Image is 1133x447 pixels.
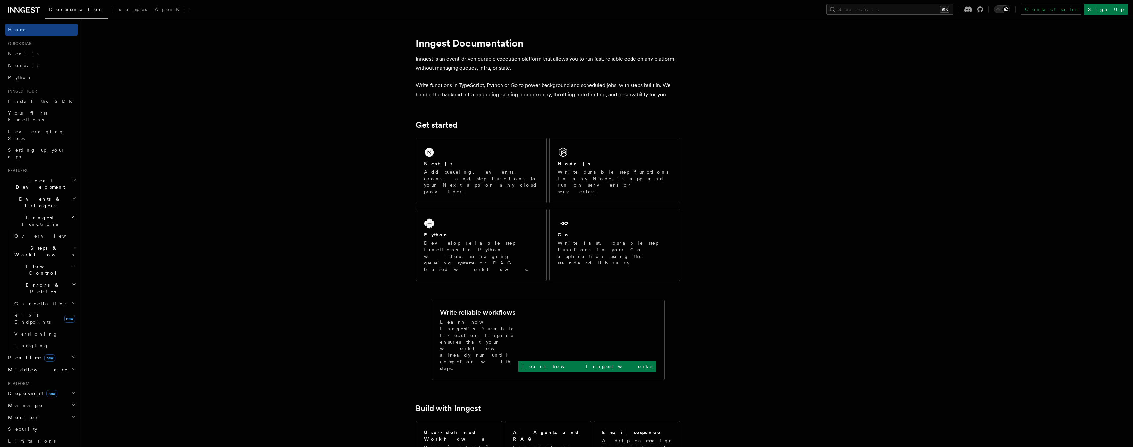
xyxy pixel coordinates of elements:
a: Node.js [5,60,78,71]
span: Overview [14,233,82,239]
p: Develop reliable step functions in Python without managing queueing systems or DAG based workflows. [424,240,539,273]
button: Realtimenew [5,352,78,364]
span: new [46,390,57,397]
span: Node.js [8,63,39,68]
span: new [44,354,55,362]
span: Local Development [5,177,72,190]
span: Versioning [14,331,58,337]
span: Logging [14,343,49,348]
button: Errors & Retries [12,279,78,298]
span: Errors & Retries [12,282,72,295]
span: Cancellation [12,300,69,307]
span: REST Endpoints [14,313,51,325]
a: Setting up your app [5,144,78,163]
a: Install the SDK [5,95,78,107]
h2: AI Agents and RAG [513,429,584,442]
a: Learn how Inngest works [518,361,656,372]
a: Limitations [5,435,78,447]
span: Next.js [8,51,39,56]
h2: Python [424,231,449,238]
p: Write functions in TypeScript, Python or Go to power background and scheduled jobs, with steps bu... [416,81,680,99]
a: PythonDevelop reliable step functions in Python without managing queueing systems or DAG based wo... [416,209,547,281]
p: Write fast, durable step functions in your Go application using the standard library. [558,240,672,266]
a: Security [5,423,78,435]
a: Next.js [5,48,78,60]
span: Middleware [5,366,68,373]
a: REST Endpointsnew [12,309,78,328]
h2: Write reliable workflows [440,308,515,317]
span: Steps & Workflows [12,245,74,258]
button: Toggle dark mode [994,5,1010,13]
p: Learn how Inngest works [522,363,652,370]
button: Deploymentnew [5,387,78,399]
span: Python [8,75,32,80]
a: Overview [12,230,78,242]
span: new [64,315,75,323]
button: Local Development [5,175,78,193]
a: Get started [416,120,457,130]
button: Flow Control [12,261,78,279]
span: AgentKit [155,7,190,12]
a: Python [5,71,78,83]
p: Write durable step functions in any Node.js app and run on servers or serverless. [558,169,672,195]
span: Manage [5,402,43,409]
span: Platform [5,381,30,386]
span: Documentation [49,7,104,12]
p: Learn how Inngest's Durable Execution Engine ensures that your workflow already run until complet... [440,319,518,372]
span: Security [8,427,37,432]
button: Steps & Workflows [12,242,78,261]
span: Monitor [5,414,39,421]
span: Limitations [8,438,56,444]
span: Features [5,168,27,173]
span: Home [8,26,26,33]
span: Your first Functions [8,110,47,122]
span: Events & Triggers [5,196,72,209]
span: Deployment [5,390,57,397]
kbd: ⌘K [940,6,949,13]
span: Install the SDK [8,99,76,104]
a: Your first Functions [5,107,78,126]
span: Setting up your app [8,147,65,159]
p: Inngest is an event-driven durable execution platform that allows you to run fast, reliable code ... [416,54,680,73]
a: GoWrite fast, durable step functions in your Go application using the standard library. [549,209,680,281]
a: Logging [12,340,78,352]
a: Examples [108,2,151,18]
a: Node.jsWrite durable step functions in any Node.js app and run on servers or serverless. [549,138,680,203]
h1: Inngest Documentation [416,37,680,49]
div: Inngest Functions [5,230,78,352]
a: Sign Up [1084,4,1128,15]
p: Add queueing, events, crons, and step functions to your Next app on any cloud provider. [424,169,539,195]
a: Documentation [45,2,108,19]
h2: User-defined Workflows [424,429,494,442]
h2: Next.js [424,160,453,167]
h2: Email sequence [602,429,661,436]
span: Inngest Functions [5,214,71,227]
a: AgentKit [151,2,194,18]
a: Versioning [12,328,78,340]
button: Monitor [5,411,78,423]
span: Quick start [5,41,34,46]
button: Inngest Functions [5,212,78,230]
button: Events & Triggers [5,193,78,212]
button: Manage [5,399,78,411]
span: Leveraging Steps [8,129,64,141]
span: Realtime [5,354,55,361]
a: Leveraging Steps [5,126,78,144]
h2: Node.js [558,160,590,167]
a: Home [5,24,78,36]
button: Middleware [5,364,78,376]
span: Flow Control [12,263,72,276]
button: Search...⌘K [826,4,953,15]
a: Contact sales [1021,4,1081,15]
a: Build with Inngest [416,404,481,413]
button: Cancellation [12,298,78,309]
h2: Go [558,231,570,238]
a: Next.jsAdd queueing, events, crons, and step functions to your Next app on any cloud provider. [416,138,547,203]
span: Examples [111,7,147,12]
span: Inngest tour [5,89,37,94]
